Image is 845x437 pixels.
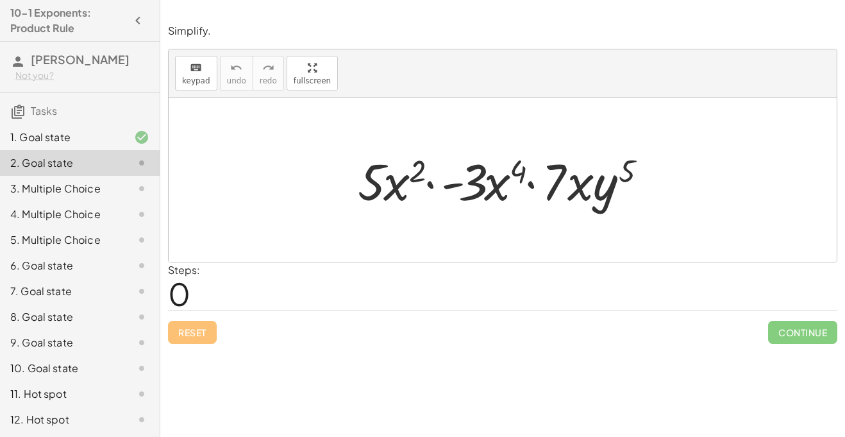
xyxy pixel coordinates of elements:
[168,263,200,277] label: Steps:
[175,56,217,90] button: keyboardkeypad
[10,232,113,248] div: 5. Multiple Choice
[10,361,113,376] div: 10. Goal state
[10,155,113,171] div: 2. Goal state
[134,386,149,402] i: Task not started.
[168,24,837,39] p: Simplify.
[260,76,277,85] span: redo
[134,181,149,196] i: Task not started.
[10,207,113,222] div: 4. Multiple Choice
[134,335,149,350] i: Task not started.
[134,412,149,427] i: Task not started.
[10,335,113,350] div: 9. Goal state
[10,181,113,196] div: 3. Multiple Choice
[10,284,113,299] div: 7. Goal state
[31,104,57,117] span: Tasks
[10,258,113,273] div: 6. Goal state
[182,76,210,85] span: keypad
[10,130,113,145] div: 1. Goal state
[134,309,149,325] i: Task not started.
[294,76,331,85] span: fullscreen
[134,232,149,248] i: Task not started.
[134,284,149,299] i: Task not started.
[287,56,338,90] button: fullscreen
[134,130,149,145] i: Task finished and correct.
[190,60,202,76] i: keyboard
[134,361,149,376] i: Task not started.
[253,56,284,90] button: redoredo
[15,69,149,82] div: Not you?
[220,56,253,90] button: undoundo
[262,60,274,76] i: redo
[134,258,149,273] i: Task not started.
[227,76,246,85] span: undo
[134,207,149,222] i: Task not started.
[134,155,149,171] i: Task not started.
[230,60,242,76] i: undo
[31,52,130,67] span: [PERSON_NAME]
[10,309,113,325] div: 8. Goal state
[10,5,126,36] h4: 10-1 Exponents: Product Rule
[10,386,113,402] div: 11. Hot spot
[168,274,190,313] span: 0
[10,412,113,427] div: 12. Hot spot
